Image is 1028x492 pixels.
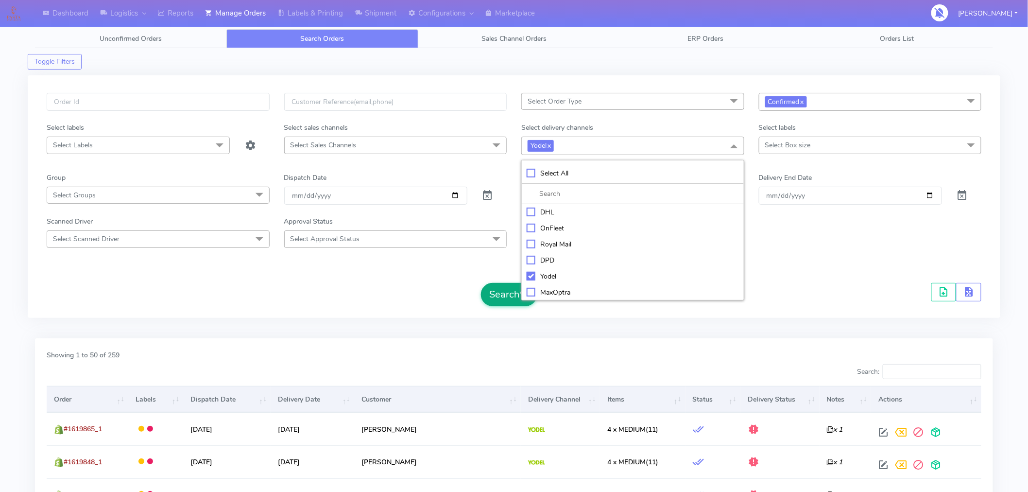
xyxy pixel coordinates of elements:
[53,141,93,150] span: Select Labels
[527,207,739,217] div: DHL
[527,168,739,178] div: Select All
[607,457,646,467] span: 4 x MEDIUM
[64,424,102,434] span: #1619865_1
[271,413,354,445] td: [DATE]
[871,386,981,412] th: Actions: activate to sort column ascending
[765,141,811,150] span: Select Box size
[547,140,551,150] a: x
[527,239,739,249] div: Royal Mail
[183,445,271,478] td: [DATE]
[759,123,796,133] label: Select labels
[271,445,354,478] td: [DATE]
[47,386,128,412] th: Order: activate to sort column ascending
[481,283,537,306] button: Search
[527,223,739,233] div: OnFleet
[291,234,360,244] span: Select Approval Status
[47,216,93,227] label: Scanned Driver
[607,457,658,467] span: (11)
[607,425,658,434] span: (11)
[284,216,333,227] label: Approval Status
[527,271,739,281] div: Yodel
[100,34,162,43] span: Unconfirmed Orders
[883,364,981,380] input: Search:
[128,386,183,412] th: Labels: activate to sort column ascending
[607,425,646,434] span: 4 x MEDIUM
[354,413,521,445] td: [PERSON_NAME]
[827,457,843,467] i: x 1
[521,123,593,133] label: Select delivery channels
[47,123,84,133] label: Select labels
[528,140,554,151] span: Yodel
[301,34,344,43] span: Search Orders
[183,413,271,445] td: [DATE]
[528,97,582,106] span: Select Order Type
[47,350,120,360] label: Showing 1 to 50 of 259
[47,173,66,183] label: Group
[527,189,739,199] input: multiselect-search
[284,123,348,133] label: Select sales channels
[354,445,521,478] td: [PERSON_NAME]
[54,457,64,467] img: shopify.png
[800,96,804,106] a: x
[685,386,740,412] th: Status: activate to sort column ascending
[64,457,102,467] span: #1619848_1
[759,173,812,183] label: Delivery End Date
[527,287,739,298] div: MaxOptra
[528,460,545,465] img: Yodel
[481,34,547,43] span: Sales Channel Orders
[271,386,354,412] th: Delivery Date: activate to sort column ascending
[521,386,600,412] th: Delivery Channel: activate to sort column ascending
[47,93,270,111] input: Order Id
[880,34,914,43] span: Orders List
[820,386,872,412] th: Notes: activate to sort column ascending
[951,3,1025,23] button: [PERSON_NAME]
[354,386,521,412] th: Customer: activate to sort column ascending
[527,255,739,265] div: DPD
[600,386,685,412] th: Items: activate to sort column ascending
[53,234,120,244] span: Select Scanned Driver
[54,425,64,435] img: shopify.png
[740,386,820,412] th: Delivery Status: activate to sort column ascending
[857,364,981,380] label: Search:
[827,425,843,434] i: x 1
[53,191,96,200] span: Select Groups
[284,173,327,183] label: Dispatch Date
[28,54,82,70] button: Toggle Filters
[687,34,723,43] span: ERP Orders
[765,96,807,107] span: Confirmed
[528,427,545,432] img: Yodel
[291,141,357,150] span: Select Sales Channels
[284,93,507,111] input: Customer Reference(email,phone)
[183,386,271,412] th: Dispatch Date: activate to sort column ascending
[35,29,993,48] ul: Tabs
